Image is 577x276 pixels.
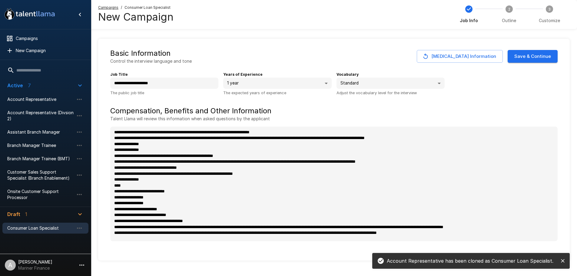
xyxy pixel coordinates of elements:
span: / [121,5,122,11]
div: Standard [337,78,445,89]
h5: Basic Information [110,48,171,58]
text: 3 [548,7,551,11]
p: The public job title [110,90,218,96]
button: close [558,256,567,265]
span: Outline [502,18,516,24]
span: Job Info [460,18,478,24]
span: Customize [539,18,560,24]
p: The expected years of experience [223,90,331,96]
b: Years of Experience [223,72,263,77]
h5: Compensation, Benefits and Other Information [110,106,558,116]
text: 2 [508,7,510,11]
h4: New Campaign [98,11,174,23]
b: Job Title [110,72,128,77]
div: 1 year [223,78,331,89]
p: Talent Llama will review this information when asked questions by the applicant [110,116,558,122]
p: Adjust the vocabulary level for the interview [337,90,445,96]
p: Control the interview language and tone [110,58,192,64]
button: [MEDICAL_DATA] Information [417,50,503,63]
b: Vocabulary [337,72,359,77]
button: Save & Continue [508,50,558,63]
p: Account Representative has been cloned as Consumer Loan Specialist. [387,257,553,264]
span: Consumer Loan Specialist [124,5,171,11]
u: Campaigns [98,5,118,10]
